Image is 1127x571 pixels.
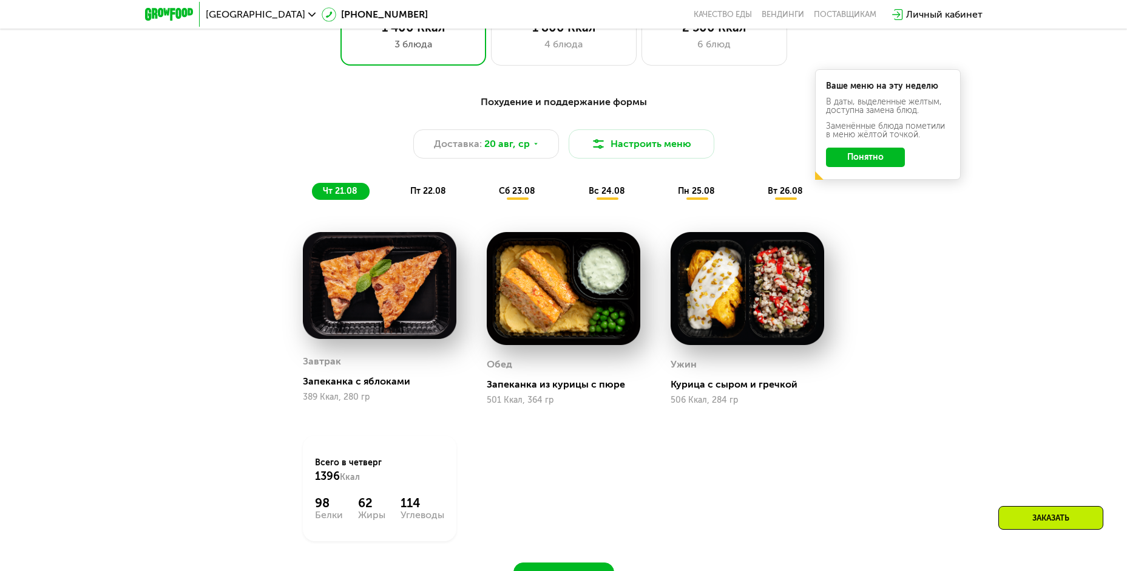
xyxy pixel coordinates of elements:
span: 20 авг, ср [484,137,530,151]
div: Запеканка с яблоками [303,375,466,388]
div: поставщикам [814,10,876,19]
div: Заменённые блюда пометили в меню жёлтой точкой. [826,122,950,139]
a: [PHONE_NUMBER] [322,7,428,22]
span: 1396 [315,470,340,483]
div: Курица с сыром и гречкой [671,378,834,391]
div: 506 Ккал, 284 гр [671,395,824,405]
div: Всего в четверг [315,457,444,484]
span: вс 24.08 [589,186,625,196]
div: 4 блюда [504,37,624,52]
span: [GEOGRAPHIC_DATA] [206,10,305,19]
button: Понятно [826,148,905,167]
a: Вендинги [762,10,804,19]
div: 3 блюда [353,37,473,52]
div: Белки [315,510,343,520]
a: Качество еды [694,10,752,19]
span: Доставка: [434,137,482,151]
div: Обед [487,355,512,374]
div: Похудение и поддержание формы [205,95,923,110]
div: 62 [358,496,385,510]
div: 389 Ккал, 280 гр [303,392,456,402]
div: В даты, выделенные желтым, доступна замена блюд. [826,98,950,115]
button: Настроить меню [569,129,714,159]
div: Жиры [358,510,385,520]
div: Ужин [671,355,697,374]
div: Личный кабинет [906,7,983,22]
div: Ваше меню на эту неделю [826,82,950,91]
div: 6 блюд [654,37,774,52]
div: 501 Ккал, 364 гр [487,395,640,405]
div: 114 [401,496,444,510]
div: Завтрак [303,352,341,371]
div: Углеводы [401,510,444,520]
span: сб 23.08 [499,186,535,196]
span: вт 26.08 [768,186,803,196]
div: Заказать [998,506,1103,530]
span: Ккал [340,472,360,482]
div: 98 [315,496,343,510]
span: чт 21.08 [323,186,357,196]
span: пт 22.08 [410,186,446,196]
span: пн 25.08 [678,186,715,196]
div: Запеканка из курицы с пюре [487,378,650,391]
